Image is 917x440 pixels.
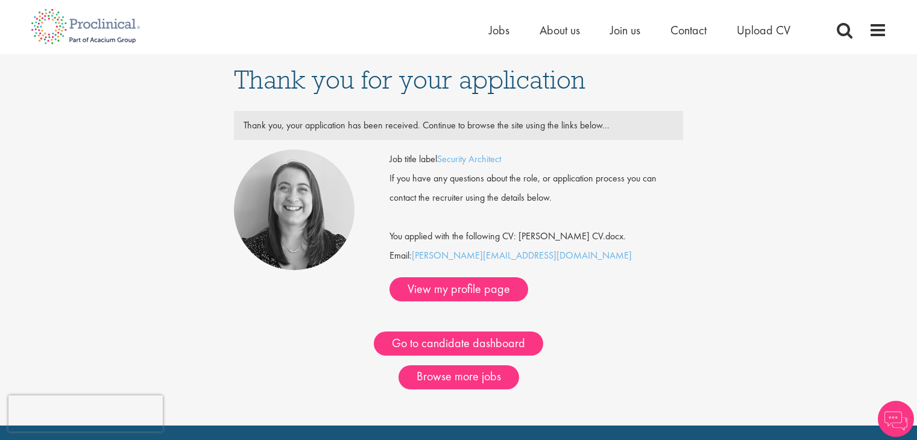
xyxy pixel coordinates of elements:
div: If you have any questions about the role, or application process you can contact the recruiter us... [380,169,692,207]
div: Job title label [380,149,692,169]
a: Contact [670,22,707,38]
a: View my profile page [389,277,528,301]
img: Chatbot [878,401,914,437]
a: [PERSON_NAME][EMAIL_ADDRESS][DOMAIN_NAME] [412,249,632,262]
a: About us [540,22,580,38]
a: Security Architect [437,152,501,165]
a: Join us [610,22,640,38]
a: Go to candidate dashboard [374,332,543,356]
img: Mia Kellerman [234,149,355,270]
a: Upload CV [737,22,790,38]
div: You applied with the following CV: [PERSON_NAME] CV.docx. [380,207,692,246]
div: Email: [389,149,683,301]
span: Thank you for your application [234,63,585,96]
iframe: reCAPTCHA [8,395,163,432]
a: Jobs [489,22,509,38]
a: Browse more jobs [399,365,519,389]
div: Thank you, your application has been received. Continue to browse the site using the links below... [235,116,683,135]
